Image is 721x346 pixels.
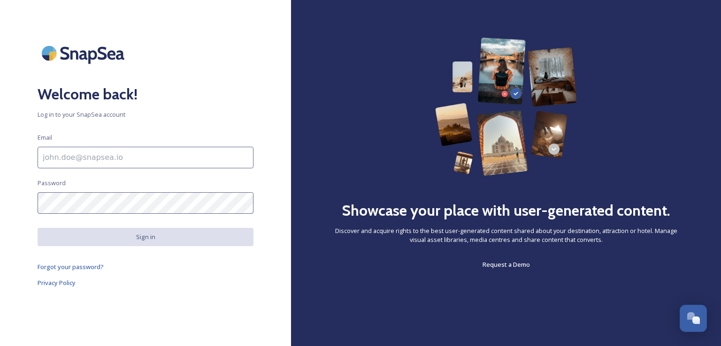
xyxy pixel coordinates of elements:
a: Forgot your password? [38,261,253,272]
img: SnapSea Logo [38,38,131,69]
span: Password [38,179,66,188]
h2: Showcase your place with user-generated content. [342,199,670,222]
button: Sign in [38,228,253,246]
button: Open Chat [680,305,707,332]
img: 63b42ca75bacad526042e722_Group%20154-p-800.png [435,38,576,176]
span: Discover and acquire rights to the best user-generated content shared about your destination, att... [329,226,683,244]
span: Log in to your SnapSea account [38,110,253,119]
a: Request a Demo [483,259,530,270]
span: Privacy Policy [38,278,76,287]
span: Request a Demo [483,260,530,269]
h2: Welcome back! [38,83,253,105]
span: Forgot your password? [38,263,104,271]
input: john.doe@snapsea.io [38,147,253,168]
a: Privacy Policy [38,277,253,288]
span: Email [38,133,52,142]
